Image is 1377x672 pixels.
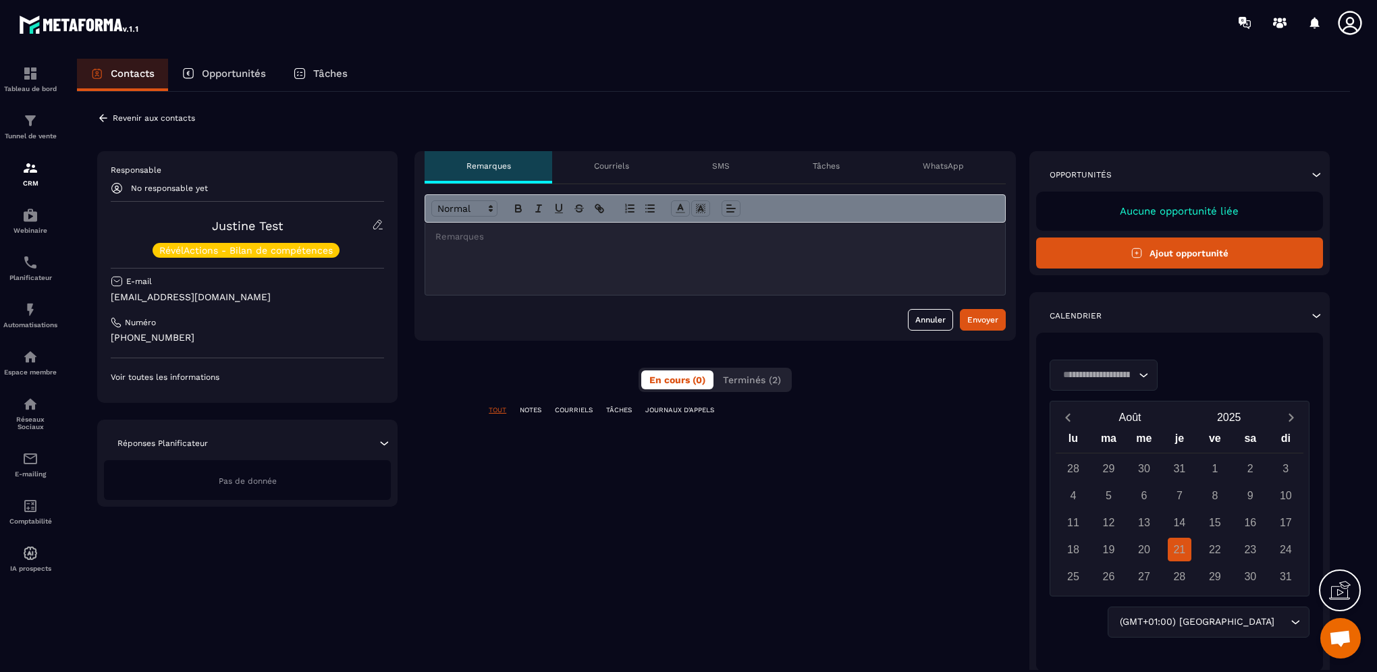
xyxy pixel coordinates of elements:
[22,302,38,318] img: automations
[22,396,38,412] img: social-network
[77,59,168,91] a: Contacts
[117,438,208,449] p: Réponses Planificateur
[219,476,277,486] span: Pas de donnée
[125,317,156,328] p: Numéro
[1274,457,1297,480] div: 3
[111,165,384,175] p: Responsable
[1056,408,1081,426] button: Previous month
[1061,457,1085,480] div: 28
[606,405,632,415] p: TÂCHES
[908,309,953,331] button: Annuler
[3,339,57,386] a: automationsautomationsEspace membre
[1081,405,1180,429] button: Open months overlay
[3,416,57,430] p: Réseaux Sociaux
[489,405,506,415] p: TOUT
[1179,405,1278,429] button: Open years overlay
[649,374,705,385] span: En cours (0)
[1197,429,1233,453] div: ve
[279,59,361,91] a: Tâches
[1116,615,1277,629] span: (GMT+01:00) [GEOGRAPHIC_DATA]
[813,161,840,171] p: Tâches
[1162,429,1197,453] div: je
[645,405,714,415] p: JOURNAUX D'APPELS
[202,67,266,80] p: Opportunités
[1061,484,1085,507] div: 4
[712,161,730,171] p: SMS
[22,498,38,514] img: accountant
[111,372,384,383] p: Voir toutes les informations
[967,313,998,327] div: Envoyer
[1132,484,1156,507] div: 6
[1097,484,1120,507] div: 5
[1168,484,1191,507] div: 7
[1203,538,1226,561] div: 22
[1239,511,1262,534] div: 16
[1239,565,1262,588] div: 30
[3,470,57,478] p: E-mailing
[22,451,38,467] img: email
[1132,457,1156,480] div: 30
[1203,565,1226,588] div: 29
[1061,511,1085,534] div: 11
[3,517,57,525] p: Comptabilité
[1239,538,1262,561] div: 23
[1203,484,1226,507] div: 8
[1036,237,1323,269] button: Ajout opportunité
[1050,310,1102,321] p: Calendrier
[1274,484,1297,507] div: 10
[3,321,57,329] p: Automatisations
[1203,457,1226,480] div: 1
[159,246,333,255] p: RévélActions - Bilan de compétences
[1097,511,1120,534] div: 12
[960,309,1006,331] button: Envoyer
[126,276,152,287] p: E-mail
[1239,484,1262,507] div: 9
[1239,457,1262,480] div: 2
[1056,429,1091,453] div: lu
[1050,169,1112,180] p: Opportunités
[3,197,57,244] a: automationsautomationsWebinaire
[1268,429,1303,453] div: di
[1056,457,1303,588] div: Calendar days
[555,405,593,415] p: COURRIELS
[1277,615,1287,629] input: Search for option
[1132,538,1156,561] div: 20
[3,103,57,150] a: formationformationTunnel de vente
[3,150,57,197] a: formationformationCRM
[3,227,57,234] p: Webinaire
[111,331,384,344] p: [PHONE_NUMBER]
[1097,457,1120,480] div: 29
[1168,538,1191,561] div: 21
[1132,565,1156,588] div: 27
[113,113,195,123] p: Revenir aux contacts
[3,244,57,291] a: schedulerschedulerPlanificateur
[1278,408,1303,426] button: Next month
[3,274,57,281] p: Planificateur
[1061,565,1085,588] div: 25
[22,160,38,176] img: formation
[923,161,964,171] p: WhatsApp
[1274,511,1297,534] div: 17
[1274,565,1297,588] div: 31
[1320,618,1361,659] a: Ouvrir le chat
[1132,511,1156,534] div: 13
[1061,538,1085,561] div: 18
[111,291,384,304] p: [EMAIL_ADDRESS][DOMAIN_NAME]
[641,370,713,389] button: En cours (0)
[1168,565,1191,588] div: 28
[22,207,38,223] img: automations
[466,161,511,171] p: Remarques
[3,368,57,376] p: Espace membre
[19,12,140,36] img: logo
[3,291,57,339] a: automationsautomationsAutomatisations
[1108,607,1309,638] div: Search for option
[1168,457,1191,480] div: 31
[520,405,541,415] p: NOTES
[1050,360,1158,391] div: Search for option
[1058,368,1135,383] input: Search for option
[3,179,57,187] p: CRM
[111,67,155,80] p: Contacts
[313,67,348,80] p: Tâches
[1056,429,1303,588] div: Calendar wrapper
[1097,565,1120,588] div: 26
